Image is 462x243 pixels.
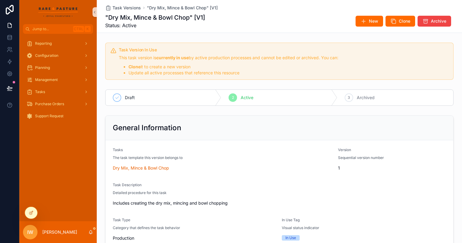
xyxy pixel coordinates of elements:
strong: Clone [129,64,141,69]
span: Task Type [113,218,130,222]
h1: "Dry Mix, Mince & Bowl Chop" [V1] [105,13,205,22]
a: Tasks [23,86,93,97]
a: Support Request [23,111,93,121]
div: This task version is **currently in use** by active production processes and cannot be edited or ... [119,54,448,76]
span: In Use Tag [282,218,300,222]
a: Reporting [23,38,93,49]
button: Clone [386,16,415,27]
span: Archive [431,18,446,24]
a: Task Versions [105,5,141,11]
span: Production [113,235,134,241]
span: Tasks [35,89,45,94]
span: The task template this version belongs to [113,155,183,160]
a: Configuration [23,50,93,61]
button: Archive [418,16,451,27]
span: Task Description [113,183,142,187]
span: Version [338,147,351,152]
span: 1 [338,165,446,171]
a: Planning [23,62,93,73]
div: scrollable content [19,34,97,129]
div: In Use [285,235,296,241]
h2: General Information [113,123,181,133]
span: Jump to... [32,27,71,31]
span: Category that defines the task behavior [113,225,180,230]
p: [PERSON_NAME] [42,229,77,235]
span: Configuration [35,53,58,58]
span: Archived [357,95,375,101]
span: 2 [232,95,234,100]
h5: Task Version In Use [119,48,448,52]
button: New [356,16,383,27]
span: New [369,18,378,24]
span: Reporting [35,41,52,46]
span: Active [241,95,253,101]
a: Dry Mix, Mince & Bowl Chop [113,165,169,171]
span: K [85,27,90,31]
a: "Dry Mix, Mince & Bowl Chop" [V1] [147,5,218,11]
span: Visual status indicator [282,225,319,230]
li: Update all active processes that reference this resource [129,70,448,76]
span: Clone [399,18,410,24]
span: IW [27,228,33,236]
img: App logo [38,7,78,17]
span: Support Request [35,114,63,118]
span: Task Versions [112,5,141,11]
span: Purchase Orders [35,102,64,106]
span: Planning [35,65,50,70]
span: Tasks [113,147,123,152]
strong: currently in use [156,55,189,60]
p: This task version is by active production processes and cannot be edited or archived. You can: [119,54,448,61]
span: Status: Active [105,22,205,29]
span: Management [35,77,58,82]
span: Includes creating the dry mix, mincing and bowl chopping [113,200,446,206]
button: Jump to...CtrlK [23,24,93,34]
span: Sequential version number [338,155,384,160]
a: Purchase Orders [23,99,93,109]
span: Draft [125,95,135,101]
a: Management [23,74,93,85]
span: Ctrl [73,26,84,32]
span: Detailed procedure for this task [113,190,167,195]
span: 3 [348,95,350,100]
li: it to create a new version [129,64,448,70]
